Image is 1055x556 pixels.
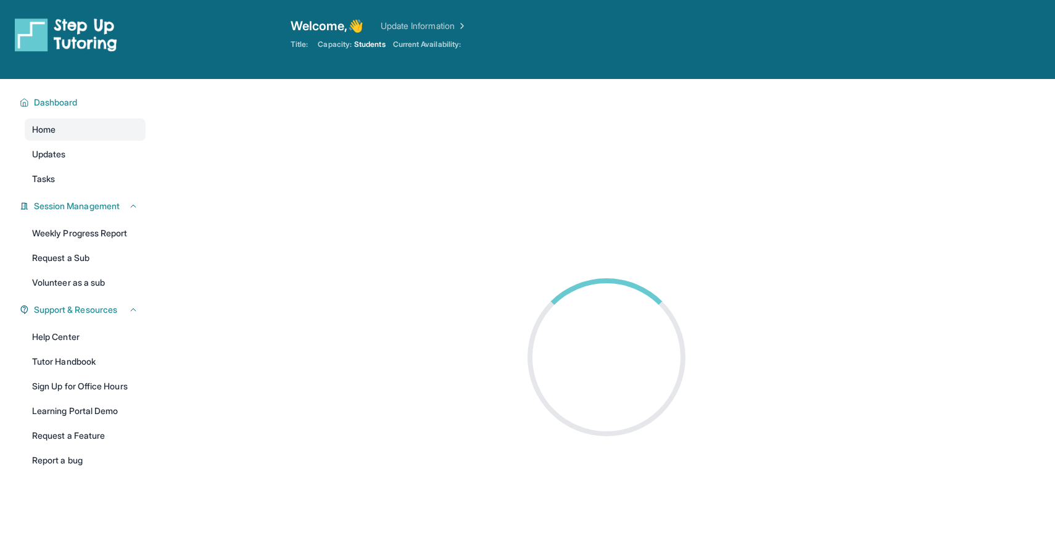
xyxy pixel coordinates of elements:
[25,168,146,190] a: Tasks
[381,20,467,32] a: Update Information
[25,272,146,294] a: Volunteer as a sub
[25,118,146,141] a: Home
[25,326,146,348] a: Help Center
[291,17,363,35] span: Welcome, 👋
[455,20,467,32] img: Chevron Right
[25,222,146,244] a: Weekly Progress Report
[25,400,146,422] a: Learning Portal Demo
[15,17,117,52] img: logo
[32,148,66,160] span: Updates
[25,425,146,447] a: Request a Feature
[25,375,146,397] a: Sign Up for Office Hours
[318,39,352,49] span: Capacity:
[29,96,138,109] button: Dashboard
[34,96,78,109] span: Dashboard
[354,39,386,49] span: Students
[32,173,55,185] span: Tasks
[25,143,146,165] a: Updates
[25,449,146,471] a: Report a bug
[29,304,138,316] button: Support & Resources
[29,200,138,212] button: Session Management
[393,39,461,49] span: Current Availability:
[291,39,308,49] span: Title:
[25,247,146,269] a: Request a Sub
[34,200,120,212] span: Session Management
[25,351,146,373] a: Tutor Handbook
[34,304,117,316] span: Support & Resources
[32,123,56,136] span: Home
